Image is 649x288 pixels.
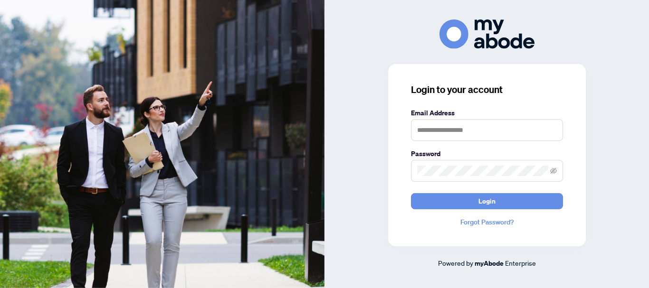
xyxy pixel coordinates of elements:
label: Password [411,149,563,159]
span: Powered by [438,259,473,267]
img: ma-logo [439,19,534,48]
span: Login [478,194,496,209]
span: Enterprise [505,259,536,267]
h3: Login to your account [411,83,563,96]
button: Login [411,193,563,209]
span: eye-invisible [550,167,557,174]
a: Forgot Password? [411,217,563,227]
a: myAbode [475,258,504,269]
label: Email Address [411,108,563,118]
